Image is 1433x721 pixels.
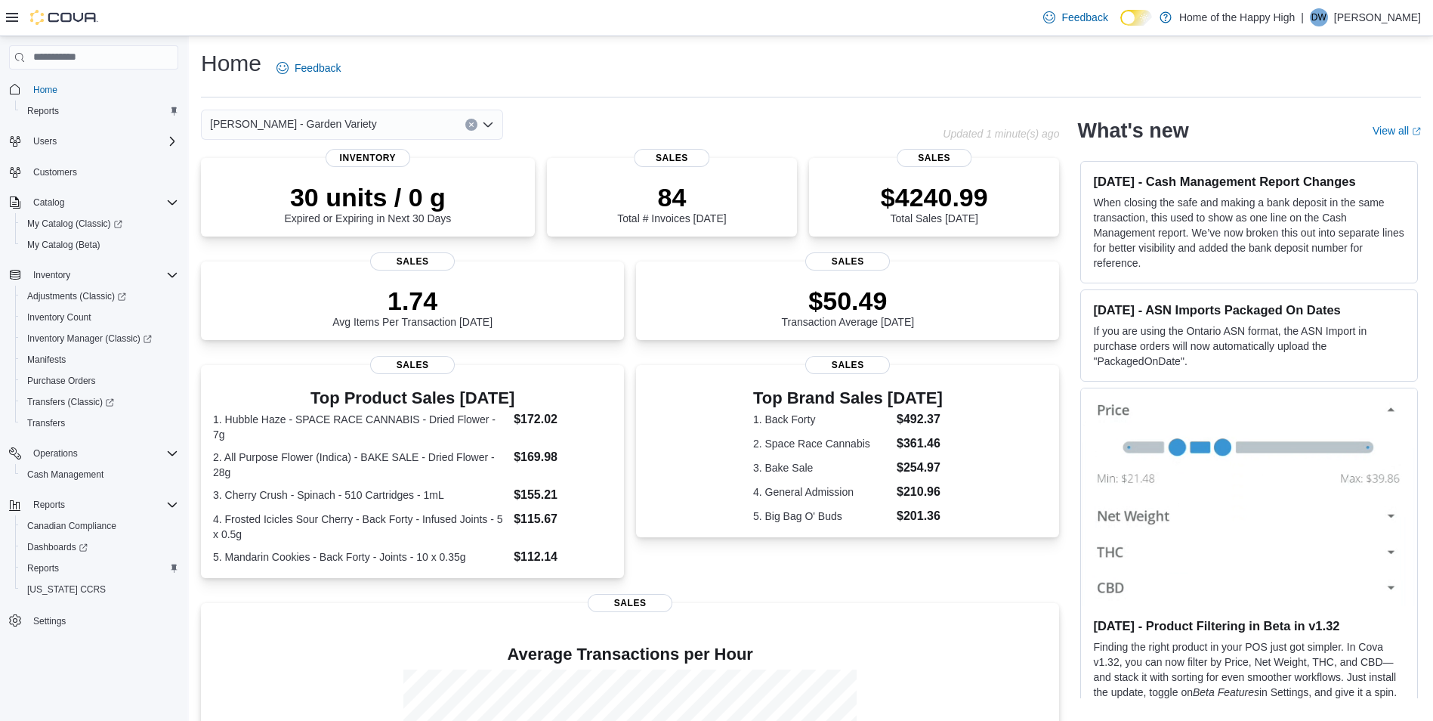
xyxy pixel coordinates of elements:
dd: $112.14 [514,548,612,566]
span: Settings [27,611,178,630]
img: Cova [30,10,98,25]
span: [PERSON_NAME] - Garden Variety [210,115,377,133]
span: Users [33,135,57,147]
button: Purchase Orders [15,370,184,391]
span: Catalog [33,196,64,209]
span: Operations [27,444,178,463]
a: Transfers (Classic) [15,391,184,413]
span: [US_STATE] CCRS [27,583,106,596]
button: Cash Management [15,464,184,485]
p: Home of the Happy High [1179,8,1295,26]
button: Transfers [15,413,184,434]
span: Purchase Orders [27,375,96,387]
dt: 5. Mandarin Cookies - Back Forty - Joints - 10 x 0.35g [213,549,508,565]
button: Settings [3,609,184,631]
a: My Catalog (Classic) [15,213,184,234]
dd: $172.02 [514,410,612,429]
span: Inventory Count [27,311,91,323]
dd: $492.37 [897,410,943,429]
p: [PERSON_NAME] [1334,8,1421,26]
dt: 3. Bake Sale [753,460,891,475]
a: Feedback [1037,2,1113,32]
button: Users [3,131,184,152]
span: Dashboards [27,541,88,553]
span: Transfers [21,414,178,432]
span: Cash Management [21,466,178,484]
button: Home [3,79,184,101]
a: Reports [21,102,65,120]
span: Canadian Compliance [27,520,116,532]
dt: 4. Frosted Icicles Sour Cherry - Back Forty - Infused Joints - 5 x 0.5g [213,512,508,542]
dt: 2. Space Race Cannabis [753,436,891,451]
a: Adjustments (Classic) [21,287,132,305]
p: 84 [617,182,726,212]
span: Transfers (Classic) [27,396,114,408]
dd: $169.98 [514,448,612,466]
dt: 1. Back Forty [753,412,891,427]
dt: 3. Cherry Crush - Spinach - 510 Cartridges - 1mL [213,487,508,503]
a: Home [27,81,63,99]
div: Avg Items Per Transaction [DATE] [332,286,493,328]
a: Manifests [21,351,72,369]
dd: $201.36 [897,507,943,525]
em: Beta Features [1193,686,1259,698]
a: Dashboards [21,538,94,556]
span: Washington CCRS [21,580,178,599]
button: Catalog [3,192,184,213]
button: Inventory Count [15,307,184,328]
span: Feedback [1061,10,1107,25]
span: Reports [21,559,178,577]
a: My Catalog (Classic) [21,215,128,233]
button: Reports [27,496,71,514]
h3: [DATE] - ASN Imports Packaged On Dates [1093,302,1405,317]
dd: $155.21 [514,486,612,504]
span: Dashboards [21,538,178,556]
button: Inventory [27,266,76,284]
span: Sales [370,356,455,374]
a: Transfers (Classic) [21,393,120,411]
span: Operations [33,447,78,460]
span: Transfers [27,417,65,429]
span: Home [27,80,178,99]
p: | [1301,8,1304,26]
input: Dark Mode [1120,10,1152,26]
span: Inventory [27,266,178,284]
a: Customers [27,163,83,181]
dd: $361.46 [897,435,943,453]
span: My Catalog (Beta) [21,236,178,254]
span: Sales [897,149,971,167]
button: My Catalog (Beta) [15,234,184,255]
span: Reports [21,102,178,120]
span: Inventory Manager (Classic) [27,333,152,345]
span: Customers [33,166,77,178]
p: $4240.99 [881,182,988,212]
span: My Catalog (Classic) [21,215,178,233]
span: Manifests [21,351,178,369]
span: Settings [33,615,66,627]
p: 30 units / 0 g [284,182,451,212]
a: Inventory Count [21,308,97,326]
p: When closing the safe and making a bank deposit in the same transaction, this used to show as one... [1093,195,1405,271]
button: Clear input [465,119,477,131]
button: Manifests [15,349,184,370]
span: Sales [805,252,890,271]
span: Inventory Manager (Classic) [21,330,178,348]
span: Cash Management [27,469,103,481]
a: Dashboards [15,537,184,558]
span: Reports [27,496,178,514]
dt: 2. All Purpose Flower (Indica) - BAKE SALE - Dried Flower - 28g [213,450,508,480]
span: Inventory Count [21,308,178,326]
button: Inventory [3,265,184,286]
div: Total Sales [DATE] [881,182,988,224]
p: Finding the right product in your POS just got simpler. In Cova v1.32, you can now filter by Pric... [1093,639,1405,715]
button: Catalog [27,193,70,212]
span: Canadian Compliance [21,517,178,535]
h2: What's new [1077,119,1188,143]
span: Sales [370,252,455,271]
span: Transfers (Classic) [21,393,178,411]
span: Sales [588,594,672,612]
nav: Complex example [9,73,178,671]
p: If you are using the Ontario ASN format, the ASN Import in purchase orders will now automatically... [1093,323,1405,369]
h3: [DATE] - Cash Management Report Changes [1093,174,1405,189]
